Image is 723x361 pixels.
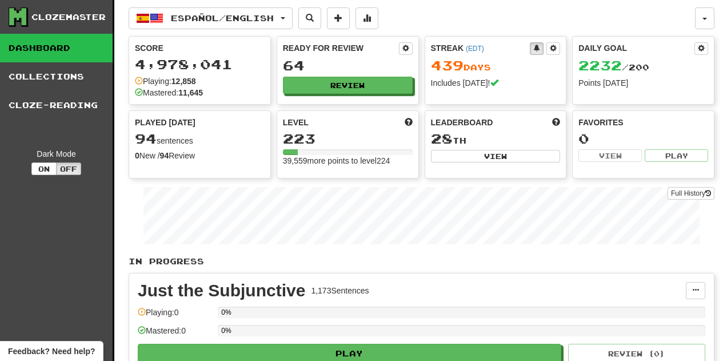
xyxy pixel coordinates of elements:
span: 439 [431,57,464,73]
div: Clozemaster [31,11,106,23]
a: (EDT) [466,45,484,53]
div: Just the Subjunctive [138,282,305,299]
div: Playing: [135,76,196,87]
div: 223 [283,132,413,146]
div: Playing: 0 [138,307,212,326]
div: 1,173 Sentences [311,285,369,296]
div: Favorites [578,117,708,128]
div: Score [135,42,265,54]
button: View [578,149,642,162]
a: Full History [668,187,714,200]
span: Score more points to level up [405,117,413,128]
span: Español / English [171,13,274,23]
button: On [31,162,57,175]
div: Ready for Review [283,42,399,54]
div: New / Review [135,150,265,161]
span: 94 [135,130,157,146]
span: This week in points, UTC [552,117,560,128]
div: 0 [578,132,708,146]
span: 2232 [578,57,622,73]
div: th [431,132,561,146]
div: Points [DATE] [578,77,708,89]
span: Level [283,117,309,128]
div: Day s [431,58,561,73]
div: Dark Mode [9,148,104,160]
button: Review [283,77,413,94]
button: Off [56,162,81,175]
div: Daily Goal [578,42,694,55]
button: Español/English [129,7,293,29]
button: Add sentence to collection [327,7,350,29]
div: 64 [283,58,413,73]
div: 39,559 more points to level 224 [283,155,413,166]
div: Mastered: [135,87,203,98]
button: Search sentences [298,7,321,29]
strong: 12,858 [171,77,196,86]
button: More stats [355,7,378,29]
strong: 0 [135,151,139,160]
span: 28 [431,130,453,146]
p: In Progress [129,256,714,267]
span: Open feedback widget [8,346,95,357]
strong: 94 [160,151,169,160]
div: Streak [431,42,530,54]
strong: 11,645 [178,88,203,97]
div: Includes [DATE]! [431,77,561,89]
div: 4,978,041 [135,57,265,72]
button: Play [645,149,708,162]
span: Played [DATE] [135,117,195,128]
div: sentences [135,132,265,146]
span: / 200 [578,62,649,72]
div: Mastered: 0 [138,325,212,344]
button: View [431,150,561,162]
span: Leaderboard [431,117,493,128]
